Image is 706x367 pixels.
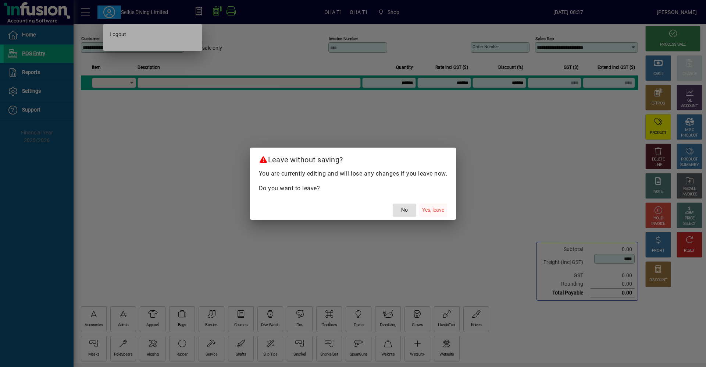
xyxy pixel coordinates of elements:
[419,204,447,217] button: Yes, leave
[259,169,448,178] p: You are currently editing and will lose any changes if you leave now.
[393,204,416,217] button: No
[250,148,456,169] h2: Leave without saving?
[401,206,408,214] span: No
[259,184,448,193] p: Do you want to leave?
[422,206,444,214] span: Yes, leave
